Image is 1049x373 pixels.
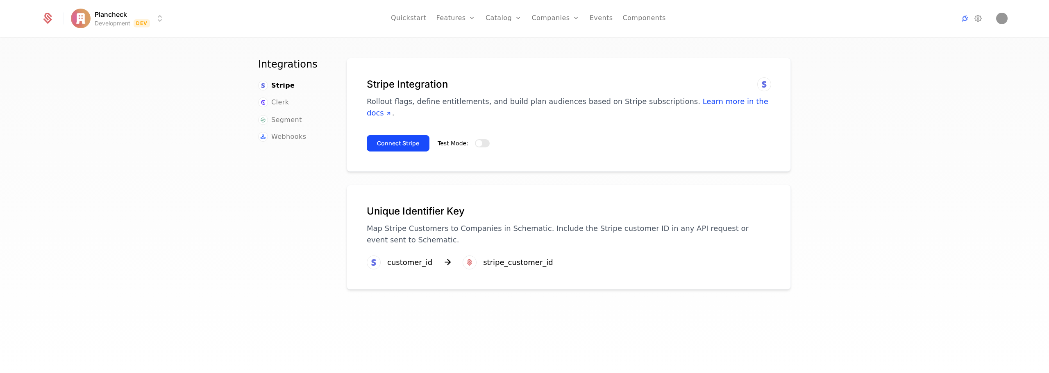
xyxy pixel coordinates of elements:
p: Rollout flags, define entitlements, and build plan audiences based on Stripe subscriptions. . [367,96,771,119]
span: Segment [271,115,302,125]
span: Webhooks [271,132,306,142]
h1: Stripe Integration [367,78,771,91]
p: Map Stripe Customers to Companies in Schematic. Include the Stripe customer ID in any API request... [367,223,771,246]
span: Test Mode: [438,140,468,147]
nav: Main [258,58,327,142]
img: Plancheck [71,9,91,28]
span: Plancheck [95,9,127,19]
span: Stripe [271,81,295,90]
div: customer_id [387,257,432,268]
button: Connect Stripe [367,135,429,151]
a: Settings [973,14,983,23]
div: Development [95,19,130,27]
img: Aye Cee [996,13,1008,24]
span: Clerk [271,97,289,107]
h1: Integrations [258,58,327,71]
a: Webhooks [258,132,306,142]
a: Stripe [258,81,295,90]
a: Integrations [960,14,970,23]
div: stripe_customer_id [483,257,553,268]
button: Select environment [73,9,165,27]
button: Open user button [996,13,1008,24]
h1: Unique Identifier Key [367,205,771,218]
a: Clerk [258,97,289,107]
span: Dev [134,19,150,27]
a: Segment [258,115,302,125]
